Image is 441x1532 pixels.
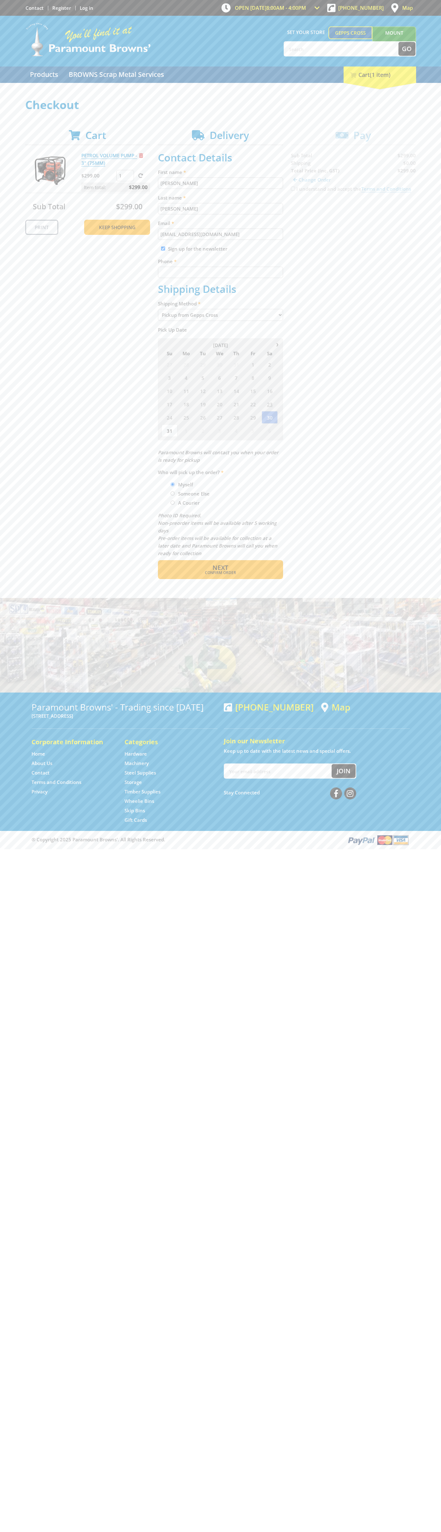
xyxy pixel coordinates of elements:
[212,411,228,424] span: 27
[158,194,283,201] label: Last name
[158,203,283,214] input: Please enter your last name.
[161,358,177,371] span: 27
[85,128,106,142] span: Cart
[176,497,202,508] label: A Courier
[245,385,261,397] span: 15
[125,798,154,804] a: Go to the Wheelie Bins page
[80,5,93,11] a: Log in
[161,411,177,424] span: 24
[212,398,228,410] span: 20
[195,358,211,371] span: 29
[228,385,244,397] span: 14
[158,168,283,176] label: First name
[25,22,151,57] img: Paramount Browns'
[125,751,147,757] a: Go to the Hardware page
[32,751,45,757] a: Go to the Home page
[212,385,228,397] span: 13
[212,563,228,572] span: Next
[158,229,283,240] input: Please enter your email address.
[212,358,228,371] span: 30
[171,571,270,575] span: Confirm order
[224,764,332,778] input: Your email address
[32,760,52,767] a: Go to the About Us page
[266,4,306,11] span: 8:00am - 4:00pm
[321,702,350,712] a: View a map of Gepps Cross location
[25,220,58,235] a: Print
[32,712,218,720] p: [STREET_ADDRESS]
[52,5,71,11] a: Go to the registration page
[32,769,49,776] a: Go to the Contact page
[262,371,278,384] span: 9
[158,560,283,579] button: Next Confirm order
[210,128,249,142] span: Delivery
[332,764,356,778] button: Join
[158,309,283,321] select: Please select a shipping method.
[245,349,261,357] span: Fr
[171,491,175,496] input: Please select who will pick up the order.
[161,385,177,397] span: 10
[158,219,283,227] label: Email
[32,788,48,795] a: Go to the Privacy page
[178,398,194,410] span: 18
[178,411,194,424] span: 25
[31,152,69,189] img: PETROL VOLUME PUMP - 3" (75MM)
[81,172,115,179] p: $299.00
[347,834,410,846] img: PayPal, Mastercard, Visa accepted
[245,358,261,371] span: 1
[224,747,410,755] p: Keep up to date with the latest news and special offers.
[195,385,211,397] span: 12
[33,201,65,212] span: Sub Total
[224,737,410,746] h5: Join our Newsletter
[284,26,329,38] span: Set your store
[262,358,278,371] span: 2
[84,220,150,235] a: Keep Shopping
[178,371,194,384] span: 4
[32,738,112,746] h5: Corporate Information
[168,246,227,252] label: Sign up for the newsletter
[158,300,283,307] label: Shipping Method
[125,807,145,814] a: Go to the Skip Bins page
[262,424,278,437] span: 6
[235,4,306,11] span: OPEN [DATE]
[125,817,147,823] a: Go to the Gift Cards page
[25,834,416,846] div: ® Copyright 2025 Paramount Browns'. All Rights Reserved.
[344,67,416,83] div: Cart
[213,342,228,348] span: [DATE]
[139,152,143,159] a: Remove from cart
[178,424,194,437] span: 1
[81,183,150,192] p: Item total:
[195,424,211,437] span: 2
[158,267,283,278] input: Please enter your telephone number.
[158,512,277,556] em: Photo ID Required. Non-preorder items will be available after 5 working days Pre-order items will...
[158,152,283,164] h2: Contact Details
[178,358,194,371] span: 28
[125,769,156,776] a: Go to the Steel Supplies page
[81,152,137,166] a: PETROL VOLUME PUMP - 3" (75MM)
[158,283,283,295] h2: Shipping Details
[176,479,195,490] label: Myself
[195,411,211,424] span: 26
[245,371,261,384] span: 8
[370,71,391,78] span: (1 item)
[161,424,177,437] span: 31
[25,99,416,111] h1: Checkout
[262,411,278,424] span: 30
[398,42,415,56] button: Go
[262,398,278,410] span: 23
[125,779,142,786] a: Go to the Storage page
[178,385,194,397] span: 11
[161,398,177,410] span: 17
[178,349,194,357] span: Mo
[32,702,218,712] h3: Paramount Browns' - Trading since [DATE]
[195,371,211,384] span: 5
[228,371,244,384] span: 7
[262,349,278,357] span: Sa
[212,424,228,437] span: 3
[161,371,177,384] span: 3
[129,183,148,192] span: $299.00
[224,702,314,712] div: [PHONE_NUMBER]
[224,785,356,800] div: Stay Connected
[158,468,283,476] label: Who will pick up the order?
[125,760,149,767] a: Go to the Machinery page
[158,326,283,334] label: Pick Up Date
